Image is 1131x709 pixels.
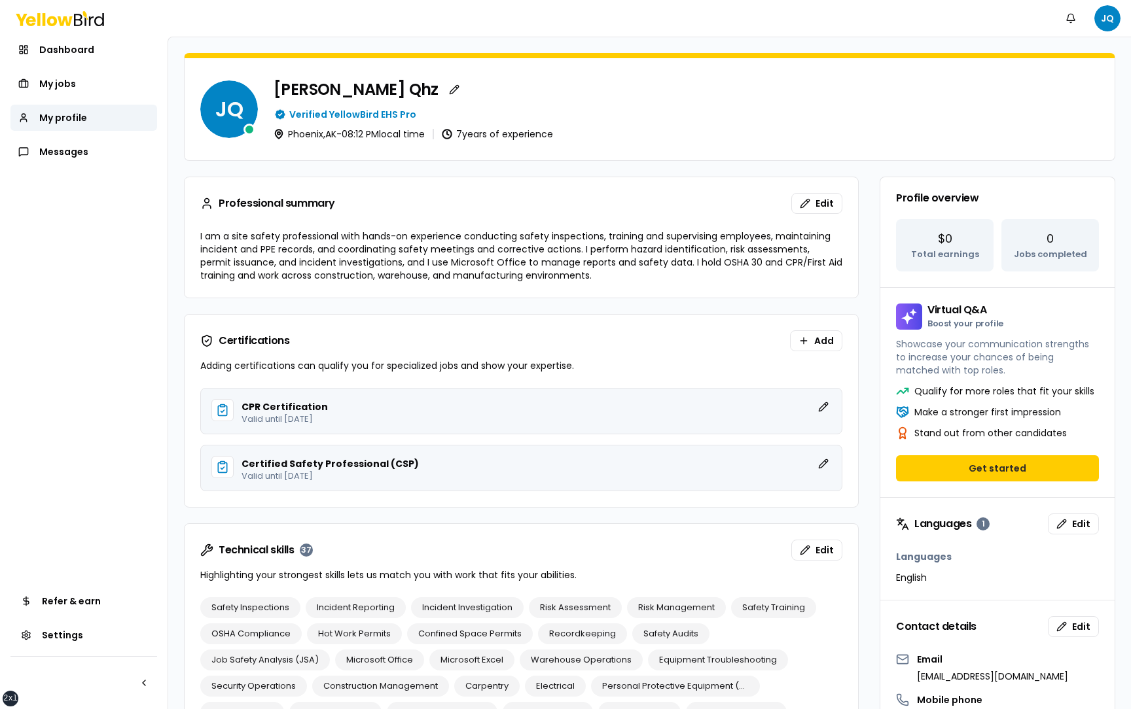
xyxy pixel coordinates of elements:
[200,676,307,697] div: Security Operations
[274,82,439,97] h3: [PERSON_NAME] Qhz
[346,653,413,666] span: Microsoft Office
[289,108,416,121] p: Verified YellowBird EHS Pro
[648,649,788,670] div: Equipment Troubleshooting
[790,330,842,351] button: Add
[914,385,1094,398] p: Qualify for more roles that fit your skills
[200,568,842,581] p: Highlighting your strongest skills lets us match you with work that fits your abilities.
[411,597,524,618] div: Incident Investigation
[917,670,1068,683] p: [EMAIL_ADDRESS][DOMAIN_NAME]
[791,193,842,214] button: Edit
[42,595,101,608] span: Refer & earn
[318,627,391,640] span: Hot Work Permits
[1072,620,1090,633] span: Edit
[440,653,503,666] span: Microsoft Excel
[1072,517,1090,530] span: Edit
[288,130,425,139] p: Phoenix , AK - 08:12 PM local time
[914,426,1067,440] p: Stand out from other candidates
[200,623,302,644] div: OSHA Compliance
[456,130,553,139] p: 7 years of experience
[638,601,715,614] span: Risk Management
[1047,230,1054,248] p: 0
[219,545,295,555] span: Technical skills
[927,319,1003,328] p: Boost your profile
[938,230,952,248] p: $0
[429,649,514,670] div: Microsoft Excel
[39,145,88,158] span: Messages
[200,597,300,618] div: Safety Inspections
[10,588,157,614] a: Refer & earn
[312,676,449,697] div: Construction Management
[200,230,842,282] p: I am a site safety professional with hands-on experience conducting safety inspections, training ...
[211,601,289,614] span: Safety Inspections
[896,193,1099,203] h3: Profile overview
[418,627,522,640] span: Confined Space Permits
[896,455,1099,481] button: Get started
[917,653,1068,666] p: Email
[896,621,977,632] div: Contact details
[731,597,816,618] div: Safety Training
[454,676,520,697] div: Carpentry
[200,359,842,372] p: Adding certifications can qualify you for specialized jobs and show your expertise.
[219,198,335,209] div: Professional summary
[816,197,834,210] span: Edit
[300,544,313,557] div: 37
[917,693,984,706] p: Mobile phone
[323,680,438,693] span: Construction Management
[742,601,805,614] span: Safety Training
[659,653,777,666] span: Equipment Troubleshooting
[520,649,643,670] div: Warehouse Operations
[200,649,330,670] div: Job Safety Analysis (JSA)
[3,693,18,704] div: 2xl
[529,597,622,618] div: Risk Assessment
[536,680,575,693] span: Electrical
[306,597,406,618] div: Incident Reporting
[791,540,842,561] button: Edit
[10,622,157,648] a: Settings
[242,459,419,468] h3: Certified Safety Professional (CSP)
[39,111,87,124] span: My profile
[591,676,760,697] div: Personal Protective Equipment (PPE)
[632,623,709,644] div: Safety Audits
[211,680,296,693] span: Security Operations
[211,627,291,640] span: OSHA Compliance
[540,601,611,614] span: Risk Assessment
[914,406,1061,419] p: Make a stronger first impression
[896,550,1099,563] h3: Languages
[896,571,927,584] p: English
[816,544,834,557] span: Edit
[538,623,627,644] div: Recordkeeping
[242,402,328,411] h3: CPR Certification
[465,680,509,693] span: Carpentry
[242,472,831,480] p: Valid until [DATE]
[39,43,94,56] span: Dashboard
[525,676,586,697] div: Electrical
[10,139,157,165] a: Messages
[219,336,289,346] span: Certifications
[407,623,533,644] div: Confined Space Permits
[317,601,395,614] span: Incident Reporting
[927,305,1003,328] div: Virtual Q&A
[1048,616,1099,637] button: Edit
[977,517,990,530] div: 1
[242,415,831,423] p: Valid until [DATE]
[10,105,157,131] a: My profile
[627,597,726,618] div: Risk Management
[10,37,157,63] a: Dashboard
[211,653,319,666] span: Job Safety Analysis (JSA)
[911,248,979,261] p: Total earnings
[39,77,76,90] span: My jobs
[602,680,749,693] span: Personal Protective Equipment (PPE)
[914,517,990,530] div: Languages
[10,71,157,97] a: My jobs
[307,623,402,644] div: Hot Work Permits
[1014,248,1087,261] p: Jobs completed
[643,627,698,640] span: Safety Audits
[1048,513,1099,534] button: Edit
[531,653,632,666] span: Warehouse Operations
[42,629,83,642] span: Settings
[896,337,1099,377] p: Showcase your communication strengths to increase your chances of being matched with top roles.
[422,601,512,614] span: Incident Investigation
[814,334,834,347] span: Add
[200,80,258,138] span: JQ
[335,649,424,670] div: Microsoft Office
